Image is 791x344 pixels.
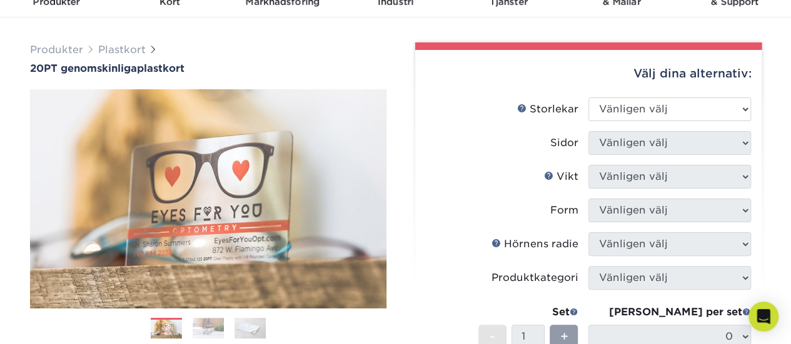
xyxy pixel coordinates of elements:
font: - [490,329,495,344]
a: Plastkort [98,44,146,56]
font: Välj dina alternativ: [633,66,752,80]
font: Vikt [557,170,578,182]
font: Set [552,306,570,318]
font: Produktkategori [491,272,578,283]
font: Hörnens radie [504,238,578,250]
a: 20PT genomskinligaplastkort [30,62,386,74]
font: [PERSON_NAME] per set [609,306,742,318]
img: Plastkort 03 [234,317,266,339]
font: plastkort [137,62,184,74]
font: Form [550,204,578,216]
font: + [560,329,568,344]
font: 20PT genomskinliga [30,62,137,74]
img: Plastkort 02 [193,317,224,339]
a: Produkter [30,44,83,56]
img: 20PT Rensa 01 [30,76,386,322]
div: Open Intercom Messenger [748,302,778,332]
font: Sidor [550,137,578,149]
font: Storlekar [530,103,578,115]
img: Plastkort 01 [151,318,182,340]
